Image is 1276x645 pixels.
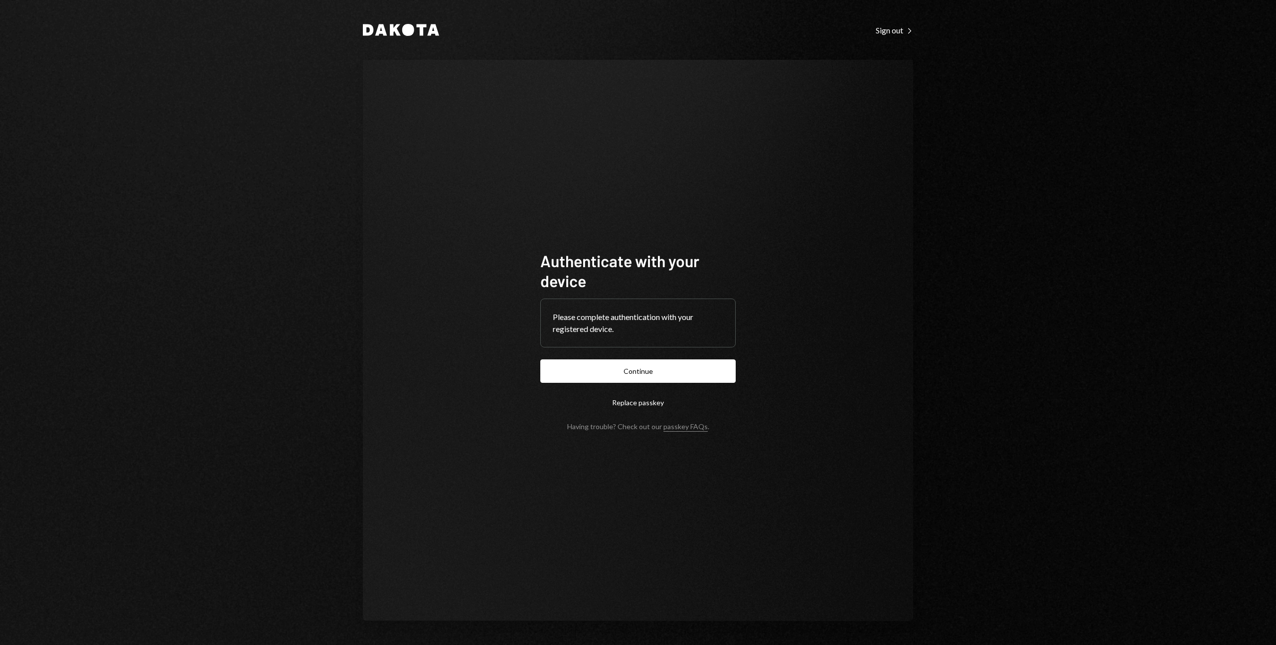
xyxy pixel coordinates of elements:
div: Sign out [876,25,913,35]
a: passkey FAQs [663,422,708,432]
button: Replace passkey [540,391,736,414]
div: Please complete authentication with your registered device. [553,311,723,335]
div: Having trouble? Check out our . [567,422,709,431]
h1: Authenticate with your device [540,251,736,291]
a: Sign out [876,24,913,35]
button: Continue [540,359,736,383]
